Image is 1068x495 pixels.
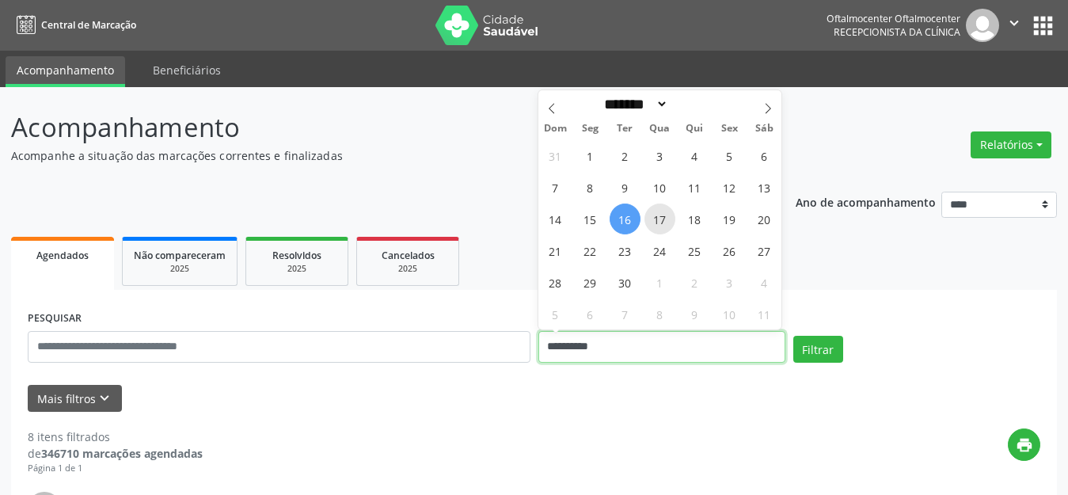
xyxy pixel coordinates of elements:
span: Outubro 8, 2025 [644,299,675,329]
div: 2025 [257,263,336,275]
span: Outubro 7, 2025 [610,299,640,329]
span: Cancelados [382,249,435,262]
button: Relatórios [971,131,1051,158]
span: Setembro 24, 2025 [644,235,675,266]
i: print [1016,436,1033,454]
span: Qui [677,124,712,134]
p: Acompanhamento [11,108,743,147]
span: Setembro 11, 2025 [679,172,710,203]
span: Resolvidos [272,249,321,262]
span: Central de Marcação [41,18,136,32]
div: 8 itens filtrados [28,428,203,445]
div: 2025 [368,263,447,275]
span: Setembro 18, 2025 [679,204,710,234]
a: Acompanhamento [6,56,125,87]
span: Setembro 17, 2025 [644,204,675,234]
div: Página 1 de 1 [28,462,203,475]
span: Outubro 2, 2025 [679,267,710,298]
span: Setembro 19, 2025 [714,204,745,234]
span: Agosto 31, 2025 [540,140,571,171]
span: Outubro 1, 2025 [644,267,675,298]
span: Outubro 3, 2025 [714,267,745,298]
i: keyboard_arrow_down [96,390,113,407]
span: Setembro 20, 2025 [749,204,780,234]
span: Setembro 5, 2025 [714,140,745,171]
span: Setembro 9, 2025 [610,172,640,203]
span: Setembro 30, 2025 [610,267,640,298]
button: print [1008,428,1040,461]
span: Outubro 6, 2025 [575,299,606,329]
span: Setembro 29, 2025 [575,267,606,298]
span: Setembro 27, 2025 [749,235,780,266]
span: Setembro 7, 2025 [540,172,571,203]
span: Setembro 15, 2025 [575,204,606,234]
span: Agendados [36,249,89,262]
span: Setembro 21, 2025 [540,235,571,266]
div: Oftalmocenter Oftalmocenter [827,12,960,25]
span: Setembro 13, 2025 [749,172,780,203]
span: Setembro 14, 2025 [540,204,571,234]
select: Month [599,96,669,112]
span: Ter [607,124,642,134]
span: Qua [642,124,677,134]
p: Acompanhe a situação das marcações correntes e finalizadas [11,147,743,164]
span: Outubro 9, 2025 [679,299,710,329]
button: Mais filtroskeyboard_arrow_down [28,385,122,413]
input: Year [668,96,720,112]
span: Setembro 25, 2025 [679,235,710,266]
img: img [966,9,999,42]
span: Seg [572,124,607,134]
span: Setembro 28, 2025 [540,267,571,298]
span: Outubro 5, 2025 [540,299,571,329]
div: de [28,445,203,462]
span: Não compareceram [134,249,226,262]
span: Setembro 22, 2025 [575,235,606,266]
a: Central de Marcação [11,12,136,38]
button: Filtrar [793,336,843,363]
span: Setembro 6, 2025 [749,140,780,171]
a: Beneficiários [142,56,232,84]
span: Setembro 3, 2025 [644,140,675,171]
span: Sáb [747,124,781,134]
span: Setembro 16, 2025 [610,204,640,234]
strong: 346710 marcações agendadas [41,446,203,461]
div: 2025 [134,263,226,275]
span: Outubro 11, 2025 [749,299,780,329]
span: Recepcionista da clínica [834,25,960,39]
span: Outubro 10, 2025 [714,299,745,329]
span: Outubro 4, 2025 [749,267,780,298]
button: apps [1029,12,1057,40]
span: Setembro 4, 2025 [679,140,710,171]
span: Setembro 2, 2025 [610,140,640,171]
i:  [1005,14,1023,32]
span: Dom [538,124,573,134]
span: Setembro 1, 2025 [575,140,606,171]
span: Setembro 12, 2025 [714,172,745,203]
span: Setembro 23, 2025 [610,235,640,266]
span: Sex [712,124,747,134]
p: Ano de acompanhamento [796,192,936,211]
span: Setembro 8, 2025 [575,172,606,203]
label: PESQUISAR [28,307,82,331]
span: Setembro 10, 2025 [644,172,675,203]
button:  [999,9,1029,42]
span: Setembro 26, 2025 [714,235,745,266]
